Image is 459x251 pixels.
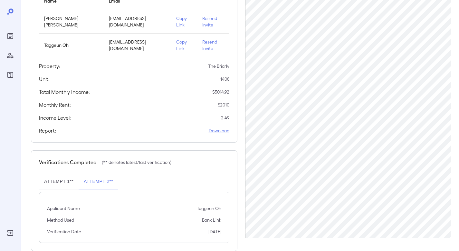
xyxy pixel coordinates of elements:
p: [DATE] [208,228,221,235]
h5: Property: [39,62,60,70]
p: Taggeun Oh [44,42,99,48]
button: Attempt 1** [39,174,79,189]
p: Copy Link [176,15,192,28]
h5: Unit: [39,75,50,83]
h5: Total Monthly Income: [39,88,90,96]
div: Manage Users [5,50,15,61]
h5: Monthly Rent: [39,101,71,109]
div: Reports [5,31,15,41]
p: Copy Link [176,39,192,52]
p: Bank Link [202,217,221,223]
p: Taggeun Oh [197,205,221,212]
p: $ 5014.92 [212,89,229,95]
h5: Report: [39,127,56,135]
p: Resend Invite [202,39,224,52]
p: 2.49 [221,115,229,121]
p: [EMAIL_ADDRESS][DOMAIN_NAME] [109,15,166,28]
p: [PERSON_NAME] [PERSON_NAME] [44,15,99,28]
p: Applicant Name [47,205,80,212]
p: Resend Invite [202,15,224,28]
div: FAQ [5,70,15,80]
p: Method Used [47,217,74,223]
p: (** denotes latest/last verification) [102,159,171,166]
h5: Verifications Completed [39,158,97,166]
p: 1408 [220,76,229,82]
p: $ 2010 [218,102,229,108]
p: [EMAIL_ADDRESS][DOMAIN_NAME] [109,39,166,52]
div: Log Out [5,228,15,238]
a: Download [209,127,229,134]
p: The Briarly [208,63,229,69]
h5: Income Level: [39,114,71,122]
p: Verification Date [47,228,81,235]
button: Attempt 2** [79,174,118,189]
